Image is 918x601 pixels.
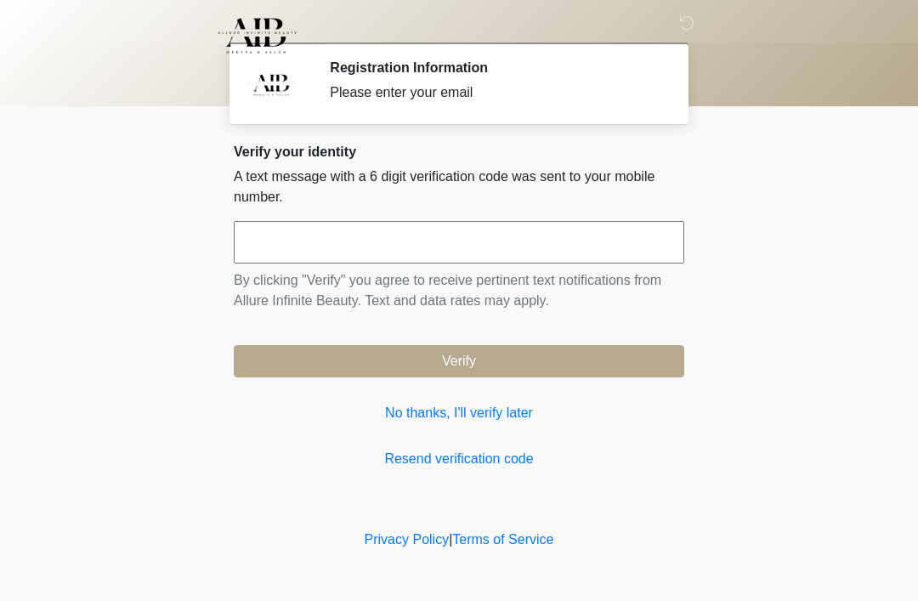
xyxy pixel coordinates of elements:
[234,403,684,423] a: No thanks, I'll verify later
[217,13,297,59] img: Allure Infinite Beauty Logo
[234,270,684,311] p: By clicking "Verify" you agree to receive pertinent text notifications from Allure Infinite Beaut...
[246,60,297,111] img: Agent Avatar
[330,82,659,103] div: Please enter your email
[234,345,684,377] button: Verify
[365,532,450,547] a: Privacy Policy
[234,449,684,469] a: Resend verification code
[449,532,452,547] a: |
[234,144,684,160] h2: Verify your identity
[234,167,684,207] p: A text message with a 6 digit verification code was sent to your mobile number.
[452,532,553,547] a: Terms of Service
